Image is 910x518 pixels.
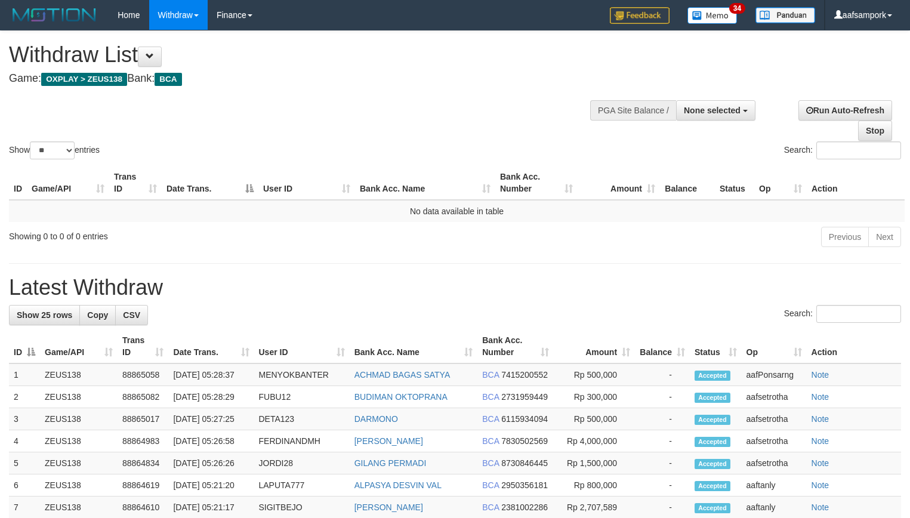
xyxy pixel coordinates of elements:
a: Note [812,414,829,424]
td: 6 [9,474,40,497]
a: Note [812,502,829,512]
td: - [635,452,690,474]
td: [DATE] 05:28:37 [168,363,254,386]
td: DETA123 [254,408,350,430]
span: 34 [729,3,745,14]
th: Bank Acc. Name: activate to sort column ascending [355,166,495,200]
td: ZEUS138 [40,430,118,452]
span: Accepted [695,503,730,513]
button: None selected [676,100,755,121]
a: Note [812,480,829,490]
a: BUDIMAN OKTOPRANA [354,392,448,402]
h1: Withdraw List [9,43,595,67]
span: Copy 7415200552 to clipboard [501,370,548,380]
th: Status: activate to sort column ascending [690,329,742,363]
td: 2 [9,386,40,408]
td: ZEUS138 [40,452,118,474]
td: 1 [9,363,40,386]
span: Copy [87,310,108,320]
td: Rp 4,000,000 [554,430,635,452]
input: Search: [816,305,901,323]
h1: Latest Withdraw [9,276,901,300]
a: Note [812,370,829,380]
img: MOTION_logo.png [9,6,100,24]
th: Date Trans.: activate to sort column ascending [168,329,254,363]
td: 88865058 [118,363,168,386]
td: FERDINANDMH [254,430,350,452]
td: FUBU12 [254,386,350,408]
td: 88864983 [118,430,168,452]
td: 4 [9,430,40,452]
th: Action [807,329,901,363]
a: DARMONO [354,414,398,424]
th: Amount: activate to sort column ascending [578,166,660,200]
span: Accepted [695,415,730,425]
a: Note [812,436,829,446]
td: aafsetrotha [742,408,807,430]
span: Copy 2381002286 to clipboard [501,502,548,512]
td: - [635,408,690,430]
span: Copy 8730846445 to clipboard [501,458,548,468]
img: panduan.png [755,7,815,23]
td: - [635,430,690,452]
img: Button%20Memo.svg [687,7,738,24]
td: ZEUS138 [40,408,118,430]
div: Showing 0 to 0 of 0 entries [9,226,370,242]
th: Balance [660,166,715,200]
a: [PERSON_NAME] [354,436,423,446]
td: Rp 500,000 [554,408,635,430]
a: Run Auto-Refresh [798,100,892,121]
th: Trans ID: activate to sort column ascending [109,166,162,200]
span: Show 25 rows [17,310,72,320]
span: BCA [482,502,499,512]
span: BCA [482,480,499,490]
a: Stop [858,121,892,141]
select: Showentries [30,141,75,159]
td: 88864619 [118,474,168,497]
div: PGA Site Balance / [590,100,676,121]
span: None selected [684,106,741,115]
td: 3 [9,408,40,430]
th: Game/API: activate to sort column ascending [27,166,109,200]
span: Accepted [695,371,730,381]
label: Search: [784,305,901,323]
td: ZEUS138 [40,474,118,497]
th: Status [715,166,754,200]
span: OXPLAY > ZEUS138 [41,73,127,86]
img: Feedback.jpg [610,7,670,24]
td: [DATE] 05:28:29 [168,386,254,408]
th: ID [9,166,27,200]
h4: Game: Bank: [9,73,595,85]
td: [DATE] 05:21:20 [168,474,254,497]
a: Next [868,227,901,247]
td: Rp 300,000 [554,386,635,408]
td: - [635,386,690,408]
td: No data available in table [9,200,905,222]
td: aafsetrotha [742,452,807,474]
td: [DATE] 05:27:25 [168,408,254,430]
label: Show entries [9,141,100,159]
span: BCA [482,392,499,402]
span: Accepted [695,459,730,469]
td: 5 [9,452,40,474]
td: Rp 500,000 [554,363,635,386]
span: Copy 2731959449 to clipboard [501,392,548,402]
span: Accepted [695,437,730,447]
td: 88864834 [118,452,168,474]
td: aaftanly [742,474,807,497]
td: aafsetrotha [742,386,807,408]
td: Rp 800,000 [554,474,635,497]
a: [PERSON_NAME] [354,502,423,512]
span: BCA [482,370,499,380]
label: Search: [784,141,901,159]
td: ZEUS138 [40,363,118,386]
span: BCA [482,458,499,468]
td: LAPUTA777 [254,474,350,497]
th: Bank Acc. Number: activate to sort column ascending [495,166,578,200]
a: ACHMAD BAGAS SATYA [354,370,451,380]
th: Bank Acc. Name: activate to sort column ascending [350,329,478,363]
th: Action [807,166,905,200]
span: Copy 7830502569 to clipboard [501,436,548,446]
th: Date Trans.: activate to sort column descending [162,166,258,200]
td: [DATE] 05:26:58 [168,430,254,452]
